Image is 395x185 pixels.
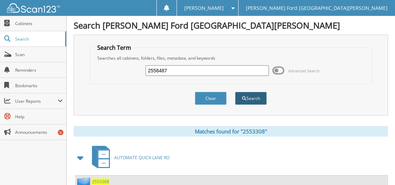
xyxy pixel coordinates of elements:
[94,55,368,61] div: Searches all cabinets, folders, files, metadata, and keywords
[58,130,63,135] div: 6
[74,19,388,31] h1: Search [PERSON_NAME] Ford [GEOGRAPHIC_DATA][PERSON_NAME]
[15,98,58,104] span: User Reports
[195,92,227,105] button: Clear
[94,44,135,52] legend: Search Term
[15,36,62,42] span: Search
[15,52,63,58] span: Scan
[15,67,63,73] span: Reminders
[15,83,63,89] span: Bookmarks
[114,155,169,161] span: AUTOMATE QUICK LANE RO
[246,6,388,10] span: [PERSON_NAME] Ford [GEOGRAPHIC_DATA][PERSON_NAME]
[184,6,224,10] span: [PERSON_NAME]
[74,126,388,137] div: Matches found for "2553308"
[360,151,395,185] iframe: Chat Widget
[92,179,109,185] a: 2553308
[7,3,60,13] img: scan123-logo-white.svg
[288,68,320,73] span: Advanced Search
[15,114,63,120] span: Help
[88,144,169,172] a: AUTOMATE QUICK LANE RO
[235,92,267,105] button: Search
[15,129,63,135] span: Announcements
[15,20,63,26] span: Cabinets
